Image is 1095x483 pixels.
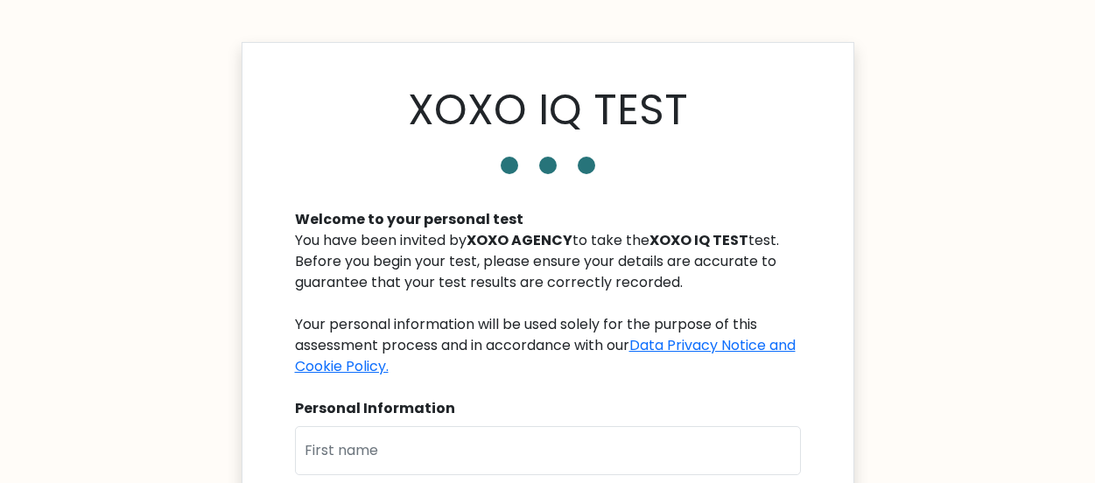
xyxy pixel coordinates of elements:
div: Welcome to your personal test [295,209,801,230]
a: Data Privacy Notice and Cookie Policy. [295,335,796,376]
b: XOXO AGENCY [467,230,572,250]
h1: XOXO IQ TEST [408,85,688,136]
div: You have been invited by to take the test. Before you begin your test, please ensure your details... [295,230,801,377]
input: First name [295,426,801,475]
b: XOXO IQ TEST [649,230,748,250]
div: Personal Information [295,398,801,419]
